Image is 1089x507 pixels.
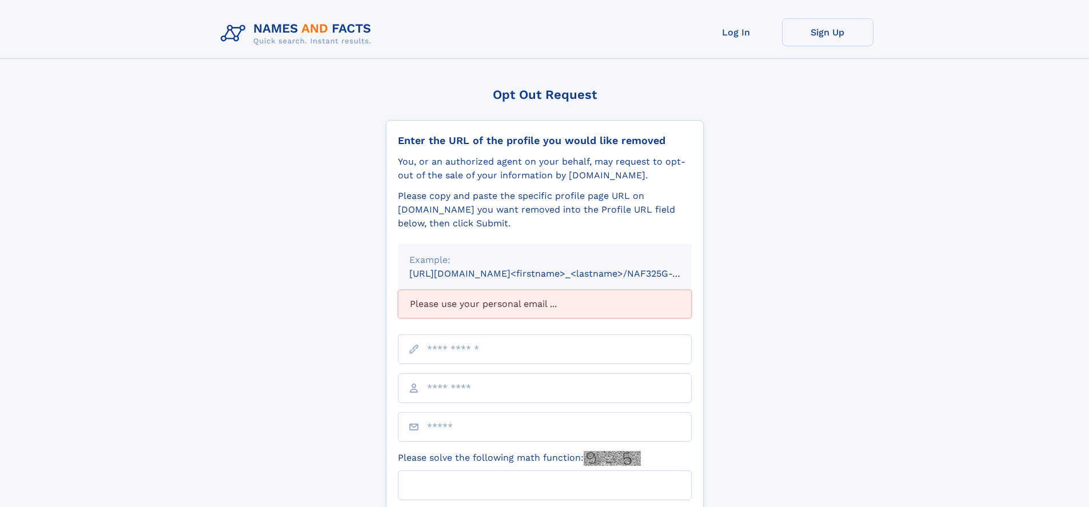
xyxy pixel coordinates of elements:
div: Example: [409,253,680,267]
label: Please solve the following math function: [398,451,641,466]
div: Enter the URL of the profile you would like removed [398,134,692,147]
div: You, or an authorized agent on your behalf, may request to opt-out of the sale of your informatio... [398,155,692,182]
img: Logo Names and Facts [216,18,381,49]
small: [URL][DOMAIN_NAME]<firstname>_<lastname>/NAF325G-xxxxxxxx [409,268,713,279]
div: Please use your personal email ... [398,290,692,318]
a: Log In [691,18,782,46]
a: Sign Up [782,18,873,46]
div: Opt Out Request [386,87,704,102]
div: Please copy and paste the specific profile page URL on [DOMAIN_NAME] you want removed into the Pr... [398,189,692,230]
